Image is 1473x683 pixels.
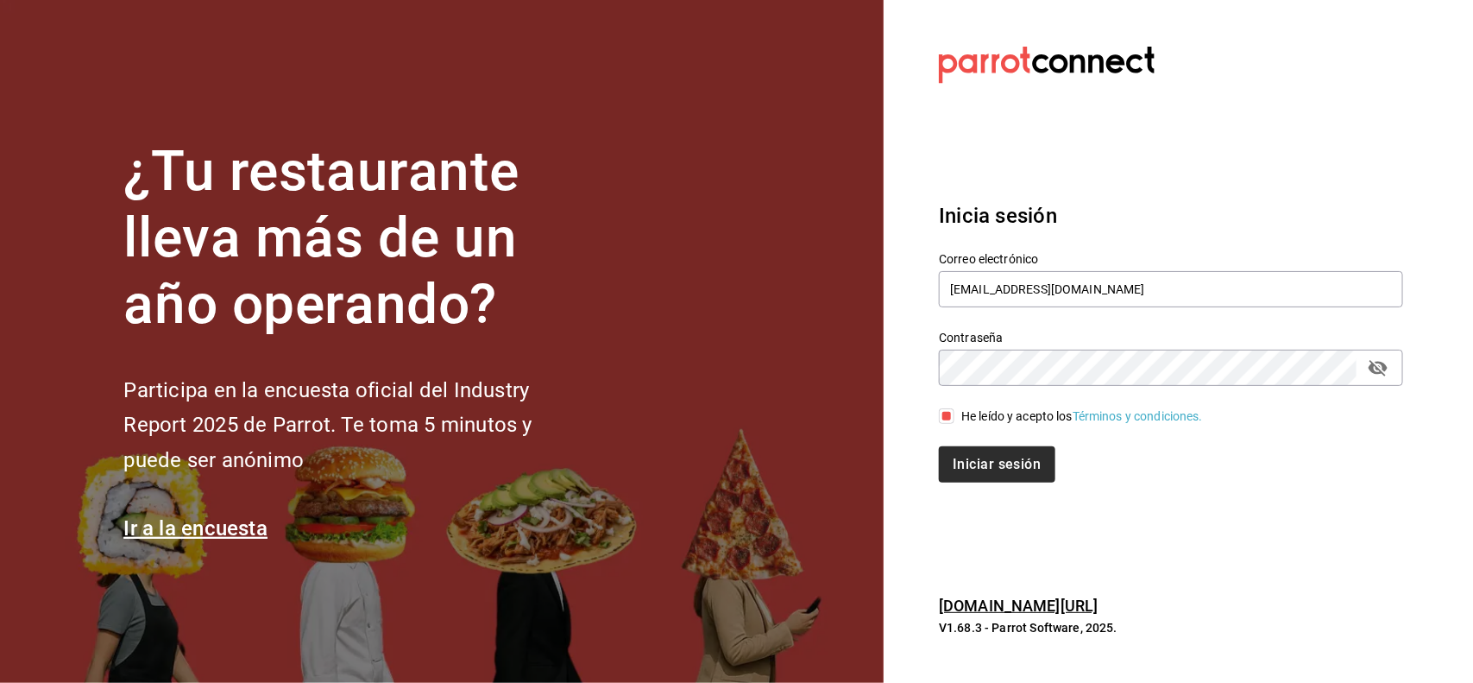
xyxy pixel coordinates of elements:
[939,332,1403,345] label: Contraseña
[939,619,1403,636] p: V1.68.3 - Parrot Software, 2025.
[1363,353,1393,383] button: passwordField
[961,408,1203,426] div: He leído y acepto los
[939,271,1403,307] input: Ingresa tu correo electrónico
[939,446,1054,483] button: Iniciar sesión
[939,254,1403,266] label: Correo electrónico
[123,139,589,338] h1: ¿Tu restaurante lleva más de un año operando?
[939,200,1403,231] h3: Inicia sesión
[939,597,1098,615] a: [DOMAIN_NAME][URL]
[1073,409,1203,423] a: Términos y condiciones.
[123,516,268,541] a: Ir a la encuesta
[123,373,589,478] h2: Participa en la encuesta oficial del Industry Report 2025 de Parrot. Te toma 5 minutos y puede se...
